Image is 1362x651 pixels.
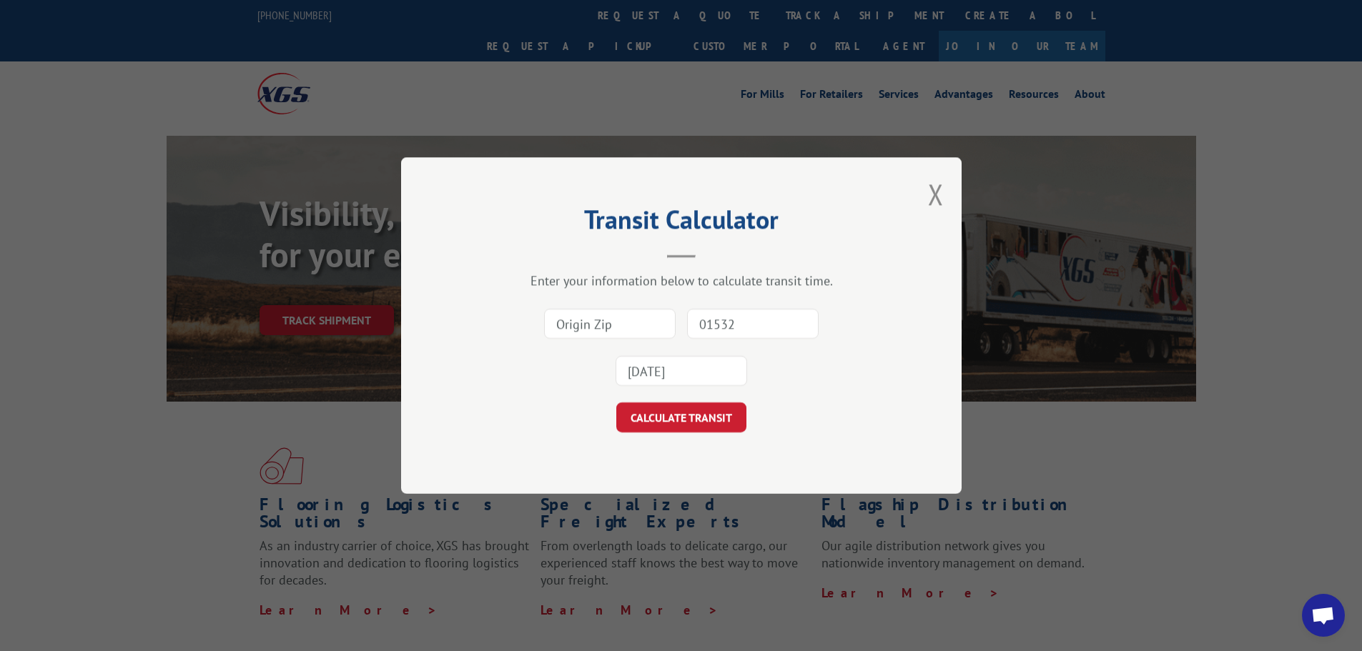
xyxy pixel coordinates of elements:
button: Close modal [928,175,944,213]
button: CALCULATE TRANSIT [616,402,746,432]
input: Dest. Zip [687,309,819,339]
div: Enter your information below to calculate transit time. [473,272,890,289]
div: Open chat [1302,594,1345,637]
h2: Transit Calculator [473,209,890,237]
input: Tender Date [616,356,747,386]
input: Origin Zip [544,309,676,339]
